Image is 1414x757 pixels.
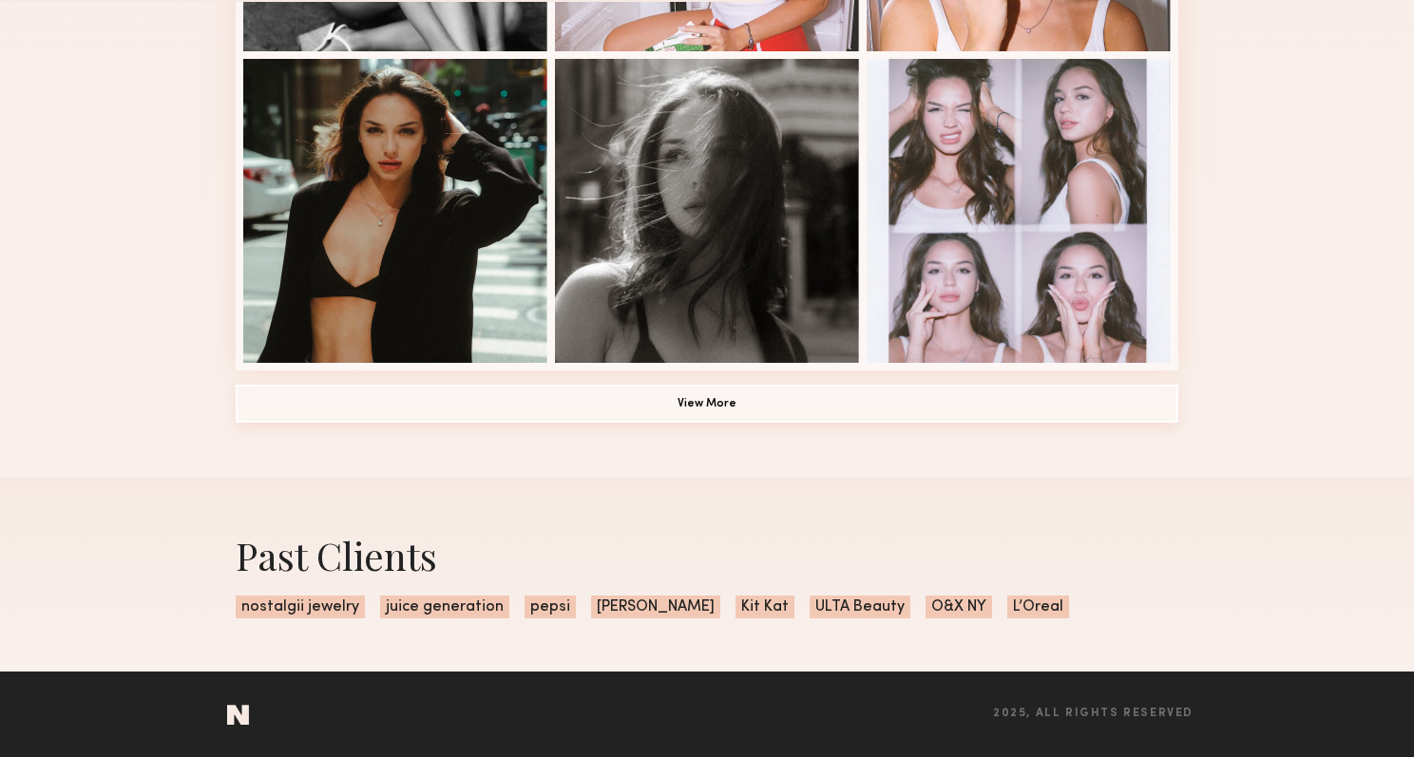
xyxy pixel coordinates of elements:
[236,596,365,618] span: nostalgii jewelry
[380,596,509,618] span: juice generation
[993,708,1194,720] span: 2025, all rights reserved
[926,596,992,618] span: O&X NY
[810,596,910,618] span: ULTA Beauty
[1007,596,1069,618] span: L’Oreal
[525,596,576,618] span: pepsi
[236,385,1178,423] button: View More
[591,596,720,618] span: [PERSON_NAME]
[736,596,794,618] span: Kit Kat
[236,530,1178,580] div: Past Clients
